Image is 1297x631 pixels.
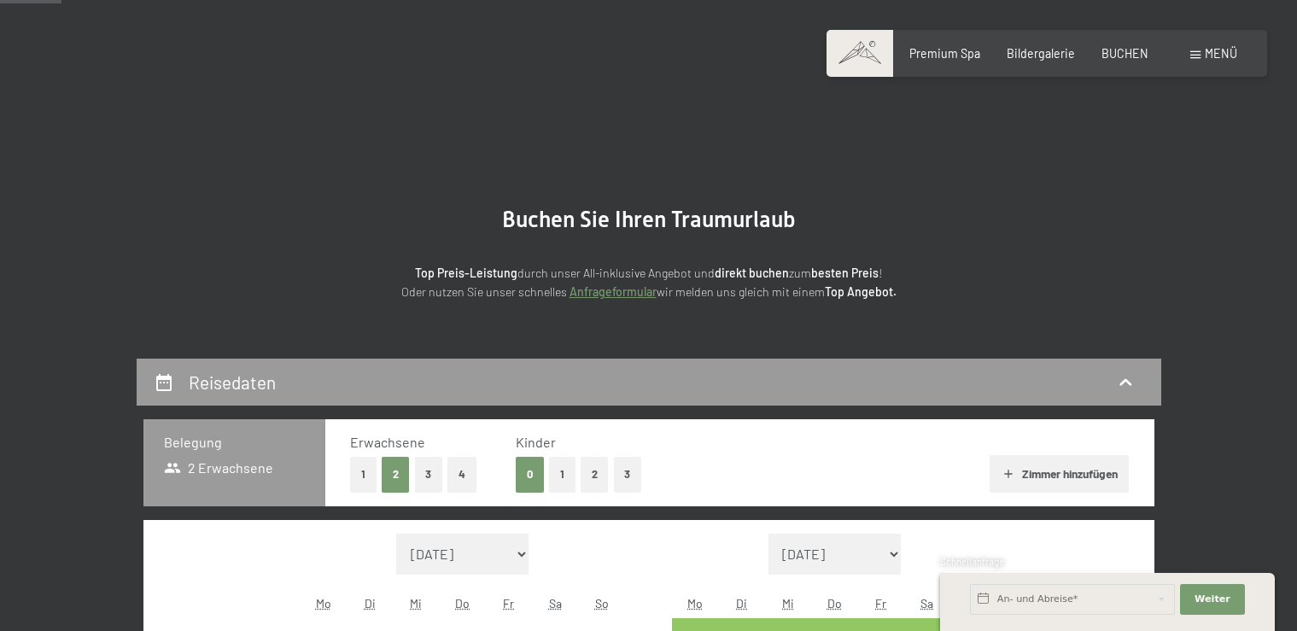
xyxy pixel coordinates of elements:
[164,459,274,477] span: 2 Erwachsene
[189,371,276,393] h2: Reisedaten
[581,457,609,492] button: 2
[502,207,796,232] span: Buchen Sie Ihren Traumurlaub
[811,266,879,280] strong: besten Preis
[415,457,443,492] button: 3
[549,596,562,611] abbr: Samstag
[447,457,476,492] button: 4
[350,434,425,450] span: Erwachsene
[410,596,422,611] abbr: Mittwoch
[875,596,886,611] abbr: Freitag
[614,457,642,492] button: 3
[516,457,544,492] button: 0
[516,434,556,450] span: Kinder
[1205,46,1237,61] span: Menü
[782,596,794,611] abbr: Mittwoch
[909,46,980,61] a: Premium Spa
[940,556,1004,567] span: Schnellanfrage
[382,457,410,492] button: 2
[825,284,897,299] strong: Top Angebot.
[455,596,470,611] abbr: Donnerstag
[316,596,331,611] abbr: Montag
[365,596,376,611] abbr: Dienstag
[1007,46,1075,61] a: Bildergalerie
[990,455,1129,493] button: Zimmer hinzufügen
[273,264,1025,302] p: durch unser All-inklusive Angebot und zum ! Oder nutzen Sie unser schnelles wir melden uns gleich...
[570,284,657,299] a: Anfrageformular
[827,596,842,611] abbr: Donnerstag
[503,596,514,611] abbr: Freitag
[1195,593,1230,606] span: Weiter
[1101,46,1148,61] a: BUCHEN
[164,433,305,452] h3: Belegung
[415,266,517,280] strong: Top Preis-Leistung
[1180,584,1245,615] button: Weiter
[549,457,575,492] button: 1
[736,596,747,611] abbr: Dienstag
[350,457,377,492] button: 1
[715,266,789,280] strong: direkt buchen
[595,596,609,611] abbr: Sonntag
[920,596,933,611] abbr: Samstag
[687,596,703,611] abbr: Montag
